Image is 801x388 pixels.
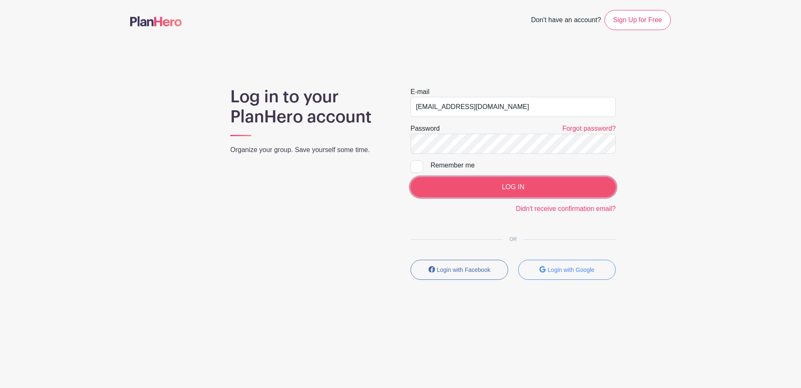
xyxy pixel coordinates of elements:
img: logo-507f7623f17ff9eddc593b1ce0a138ce2505c220e1c5a4e2b4648c50719b7d32.svg [130,16,182,26]
a: Didn't receive confirmation email? [516,205,616,212]
span: OR [503,236,524,242]
button: Login with Google [518,260,616,280]
label: Password [411,124,440,134]
a: Forgot password? [562,125,616,132]
label: E-mail [411,87,429,97]
button: Login with Facebook [411,260,508,280]
span: Don't have an account? [531,12,601,30]
small: Login with Google [548,266,594,273]
a: Sign Up for Free [605,10,671,30]
small: Login with Facebook [437,266,490,273]
h1: Log in to your PlanHero account [230,87,390,127]
input: e.g. julie@eventco.com [411,97,616,117]
div: Remember me [431,160,616,170]
input: LOG IN [411,177,616,197]
p: Organize your group. Save yourself some time. [230,145,390,155]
